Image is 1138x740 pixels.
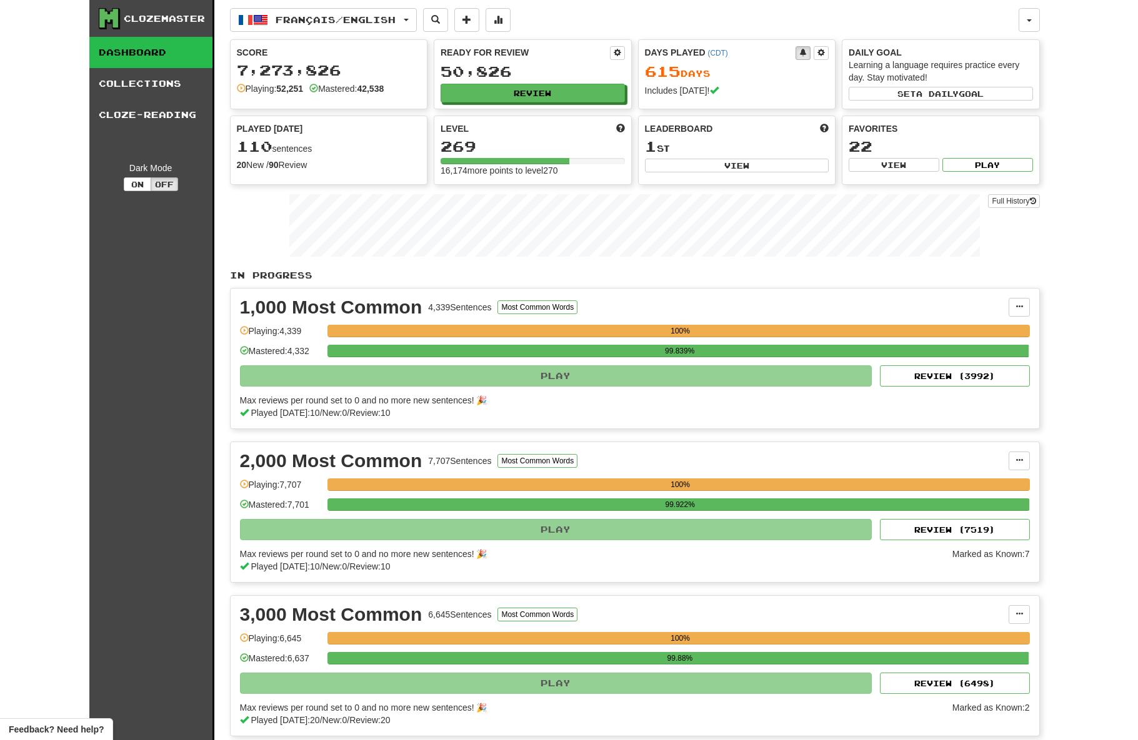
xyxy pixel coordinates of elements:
span: 615 [645,62,681,80]
span: Score more points to level up [616,122,625,135]
div: 269 [441,139,625,154]
button: Search sentences [423,8,448,32]
a: Dashboard [89,37,212,68]
div: Score [237,46,421,59]
div: 99.922% [331,498,1029,511]
button: On [124,177,151,191]
div: Playing: 4,339 [240,325,321,345]
div: Days Played [645,46,796,59]
button: Review (3992) [880,365,1030,387]
span: New: 0 [322,408,347,418]
div: 2,000 Most Common [240,451,422,470]
div: Max reviews per round set to 0 and no more new sentences! 🎉 [240,548,945,560]
span: Français / English [276,14,396,25]
div: Includes [DATE]! [645,84,829,97]
div: 99.839% [331,345,1029,357]
button: View [849,158,939,172]
button: Most Common Words [497,454,577,468]
span: Review: 10 [349,561,390,571]
span: Open feedback widget [9,723,104,736]
button: Review [441,84,625,102]
button: More stats [486,8,511,32]
span: Played [DATE]: 20 [251,715,319,725]
div: 100% [331,478,1030,491]
div: Mastered: [309,82,384,95]
span: 1 [645,137,657,155]
span: This week in points, UTC [820,122,829,135]
span: Review: 10 [349,408,390,418]
div: Daily Goal [849,46,1033,59]
button: Play [942,158,1033,172]
div: Clozemaster [124,12,205,25]
div: Ready for Review [441,46,610,59]
div: Max reviews per round set to 0 and no more new sentences! 🎉 [240,701,945,714]
div: Playing: 7,707 [240,478,321,499]
div: 4,339 Sentences [428,301,491,313]
div: Favorites [849,122,1033,135]
div: 3,000 Most Common [240,605,422,624]
button: Off [151,177,178,191]
p: In Progress [230,269,1040,282]
div: 50,826 [441,64,625,79]
div: 100% [331,325,1030,337]
a: Full History [988,194,1039,208]
button: Play [240,365,872,387]
div: 7,707 Sentences [428,455,491,467]
a: Cloze-Reading [89,99,212,131]
button: Play [240,673,872,694]
div: 99.88% [331,652,1029,664]
div: 16,174 more points to level 270 [441,164,625,177]
div: 1,000 Most Common [240,298,422,317]
div: New / Review [237,159,421,171]
strong: 90 [269,160,279,170]
strong: 52,251 [276,84,303,94]
div: Dark Mode [99,162,203,174]
div: Marked as Known: 7 [952,548,1030,573]
div: Marked as Known: 2 [952,701,1030,726]
button: Review (7519) [880,519,1030,540]
span: / [320,715,322,725]
div: 6,645 Sentences [428,608,491,621]
button: View [645,159,829,172]
button: Seta dailygoal [849,87,1033,101]
span: / [347,715,349,725]
strong: 20 [237,160,247,170]
button: Français/English [230,8,417,32]
span: New: 0 [322,561,347,571]
button: Review (6498) [880,673,1030,694]
div: 22 [849,139,1033,154]
button: Most Common Words [497,608,577,621]
div: Learning a language requires practice every day. Stay motivated! [849,59,1033,84]
strong: 42,538 [357,84,384,94]
button: Most Common Words [497,300,577,314]
span: / [320,408,322,418]
span: / [347,561,349,571]
span: / [320,561,322,571]
span: a daily [916,89,959,98]
a: Collections [89,68,212,99]
div: Day s [645,64,829,80]
button: Add sentence to collection [454,8,479,32]
span: / [347,408,349,418]
span: Leaderboard [645,122,713,135]
button: Play [240,519,872,540]
div: 7,273,826 [237,62,421,78]
span: Level [441,122,469,135]
div: sentences [237,139,421,155]
span: 110 [237,137,272,155]
span: Played [DATE]: 10 [251,561,319,571]
div: Playing: [237,82,304,95]
div: Playing: 6,645 [240,632,321,653]
div: st [645,139,829,155]
div: Mastered: 6,637 [240,652,321,673]
div: Max reviews per round set to 0 and no more new sentences! 🎉 [240,394,1022,407]
span: Review: 20 [349,715,390,725]
span: Played [DATE] [237,122,303,135]
div: 100% [331,632,1030,644]
span: Played [DATE]: 10 [251,408,319,418]
div: Mastered: 4,332 [240,345,321,365]
span: New: 0 [322,715,347,725]
a: (CDT) [707,49,727,57]
div: Mastered: 7,701 [240,498,321,519]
